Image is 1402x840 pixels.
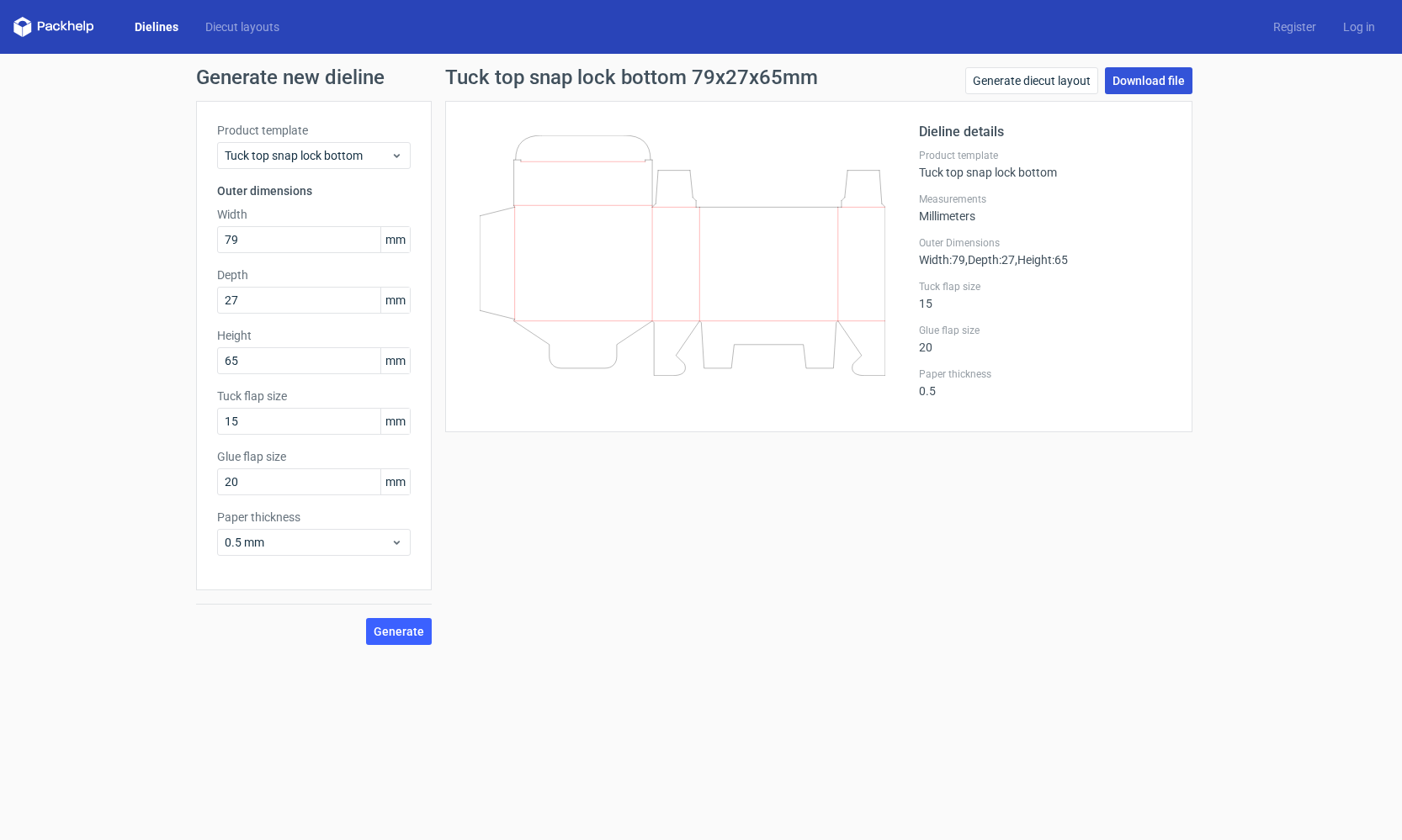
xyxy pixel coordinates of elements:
[366,618,432,645] button: Generate
[380,409,410,434] span: mm
[1015,253,1068,267] span: , Height : 65
[919,149,1171,179] div: Tuck top snap lock bottom
[380,227,410,252] span: mm
[919,193,1171,206] label: Measurements
[919,367,1171,381] label: Paper thickness
[965,253,1015,267] span: , Depth : 27
[217,327,411,344] label: Height
[919,280,1171,310] div: 15
[919,193,1171,223] div: Millimeters
[919,367,1171,398] div: 0.5
[965,67,1098,94] a: Generate diecut layout
[217,509,411,526] label: Paper thickness
[445,67,818,87] h1: Tuck top snap lock bottom 79x27x65mm
[1260,18,1330,35] a: Register
[374,626,424,637] span: Generate
[919,253,965,267] span: Width : 79
[380,288,410,313] span: mm
[225,147,390,164] span: Tuck top snap lock bottom
[919,280,1171,293] label: Tuck flap size
[196,67,1206,87] h1: Generate new dieline
[225,534,390,551] span: 0.5 mm
[380,469,410,494] span: mm
[192,18,293,35] a: Diecut layouts
[217,388,411,404] label: Tuck flap size
[1330,18,1389,35] a: Log in
[217,122,411,139] label: Product template
[217,448,411,465] label: Glue flap size
[919,324,1171,354] div: 20
[121,18,192,35] a: Dielines
[1105,67,1192,94] a: Download file
[217,267,411,283] label: Depth
[919,149,1171,162] label: Product template
[217,206,411,223] label: Width
[919,236,1171,250] label: Outer Dimensions
[380,348,410,373] span: mm
[919,324,1171,337] label: Glue flap size
[919,122,1171,142] h2: Dieline details
[217,182,411,199] h3: Outer dimensions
